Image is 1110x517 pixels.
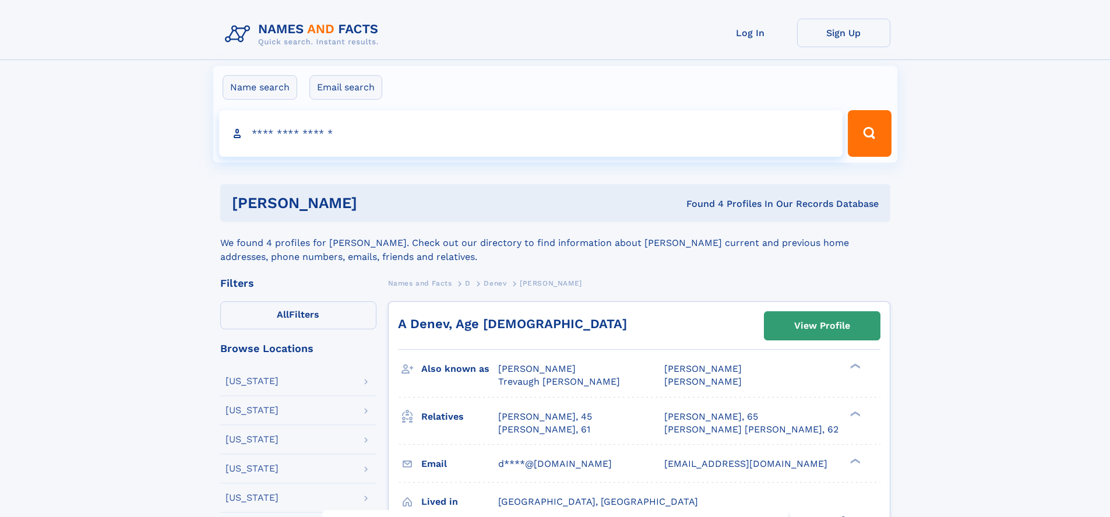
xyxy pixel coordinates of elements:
div: ❯ [847,363,861,370]
div: ❯ [847,410,861,417]
h3: Lived in [421,492,498,512]
span: [PERSON_NAME] [664,363,742,374]
a: Names and Facts [388,276,452,290]
span: All [277,309,289,320]
span: [PERSON_NAME] [520,279,582,287]
div: [US_STATE] [225,464,279,473]
div: Filters [220,278,376,289]
span: [GEOGRAPHIC_DATA], [GEOGRAPHIC_DATA] [498,496,698,507]
span: [EMAIL_ADDRESS][DOMAIN_NAME] [664,458,827,469]
button: Search Button [848,110,891,157]
a: [PERSON_NAME], 65 [664,410,758,423]
div: Browse Locations [220,343,376,354]
h3: Email [421,454,498,474]
div: We found 4 profiles for [PERSON_NAME]. Check out our directory to find information about [PERSON_... [220,222,890,264]
div: ❯ [847,457,861,465]
label: Filters [220,301,376,329]
div: [US_STATE] [225,435,279,444]
span: D [465,279,471,287]
img: Logo Names and Facts [220,19,388,50]
a: Sign Up [797,19,890,47]
a: D [465,276,471,290]
a: [PERSON_NAME] [PERSON_NAME], 62 [664,423,838,436]
a: View Profile [764,312,880,340]
input: search input [219,110,843,157]
h3: Relatives [421,407,498,427]
a: [PERSON_NAME], 45 [498,410,592,423]
a: A Denev, Age [DEMOGRAPHIC_DATA] [398,316,627,331]
div: Found 4 Profiles In Our Records Database [521,198,879,210]
h3: Also known as [421,359,498,379]
div: [US_STATE] [225,377,279,386]
a: Denev [484,276,506,290]
div: View Profile [794,312,850,339]
div: [US_STATE] [225,493,279,502]
h1: [PERSON_NAME] [232,196,522,210]
label: Email search [309,75,382,100]
label: Name search [223,75,297,100]
span: Denev [484,279,506,287]
a: Log In [704,19,797,47]
a: [PERSON_NAME], 61 [498,423,590,436]
span: [PERSON_NAME] [664,376,742,387]
div: [US_STATE] [225,406,279,415]
span: Trevaugh [PERSON_NAME] [498,376,620,387]
span: [PERSON_NAME] [498,363,576,374]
